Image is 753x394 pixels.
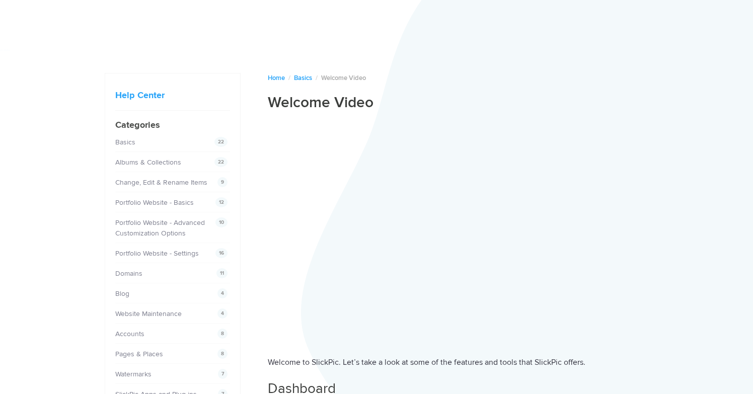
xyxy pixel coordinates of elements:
a: Change, Edit & Rename Items [115,178,207,187]
span: Welcome Video [321,74,366,82]
span: 4 [217,308,228,319]
span: 12 [215,197,228,207]
h4: Categories [115,118,230,132]
span: 4 [217,288,228,298]
span: 11 [216,268,228,278]
span: 9 [217,177,228,187]
a: Watermarks [115,370,152,378]
p: Welcome to SlickPic. Let’s take a look at some of the features and tools that SlickPic offers. [268,356,648,369]
span: 8 [217,349,228,359]
span: 16 [215,248,228,258]
span: / [288,74,290,82]
a: Basics [115,138,135,146]
span: 10 [215,217,228,227]
a: Domains [115,269,142,278]
span: 22 [214,137,228,147]
a: Accounts [115,330,144,338]
span: / [316,74,318,82]
a: Blog [115,289,129,298]
a: Albums & Collections [115,158,181,167]
a: Portfolio Website - Advanced Customization Options [115,218,205,238]
a: Basics [294,74,312,82]
a: Website Maintenance [115,309,182,318]
a: Portfolio Website - Basics [115,198,194,207]
span: 8 [217,329,228,339]
span: 22 [214,157,228,167]
a: Portfolio Website - Settings [115,249,199,258]
h1: Welcome Video [268,93,648,112]
span: 7 [218,369,228,379]
a: Help Center [115,90,165,101]
a: Home [268,74,285,82]
iframe: SlickPic Welcome Video [268,143,648,341]
a: Pages & Places [115,350,163,358]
